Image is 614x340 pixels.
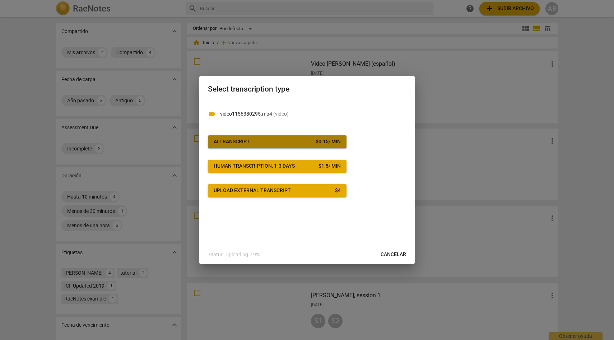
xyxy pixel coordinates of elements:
div: $ 4 [335,187,341,194]
div: $ 0.15 / min [316,138,341,145]
span: ( video ) [273,111,289,117]
p: video1156380295.mp4(video) [220,110,406,118]
button: Cancelar [375,248,412,261]
button: Upload external transcript$4 [208,184,346,197]
span: videocam [208,110,217,118]
h2: Select transcription type [208,85,406,94]
span: Cancelar [381,251,406,258]
button: AI Transcript$0.15/ min [208,135,346,148]
div: Human transcription, 1-3 days [214,163,295,170]
p: Status: Uploading: 19% [209,251,260,259]
button: Human transcription, 1-3 days$1.5/ min [208,160,346,173]
div: Upload external transcript [214,187,291,194]
div: $ 1.5 / min [318,163,341,170]
div: AI Transcript [214,138,250,145]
